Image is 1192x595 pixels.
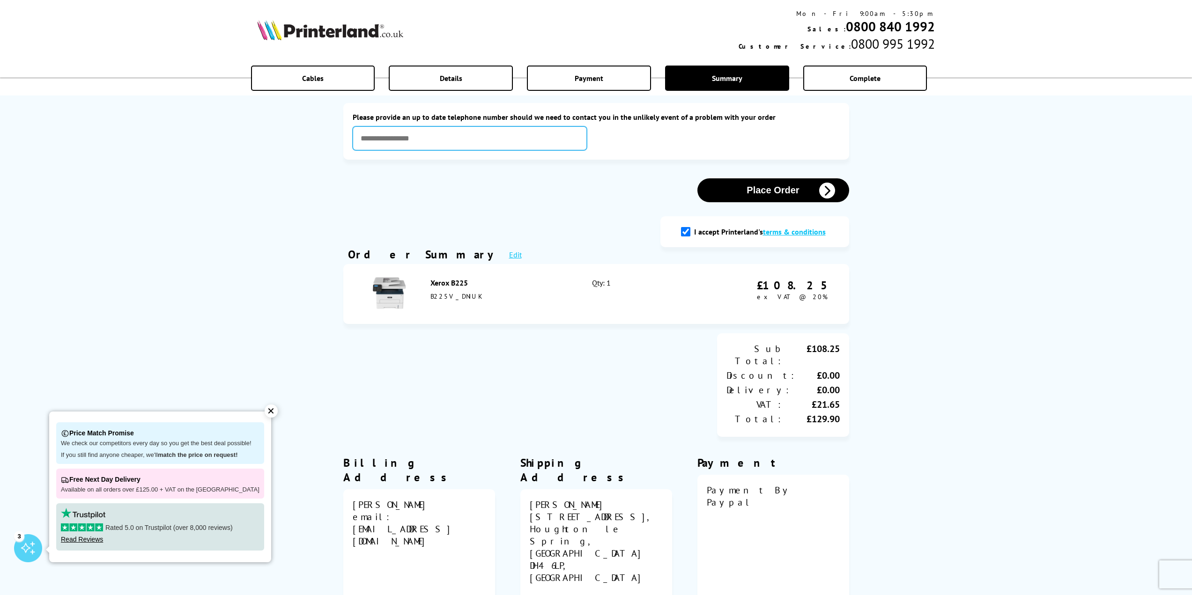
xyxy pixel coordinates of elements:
div: Qty: 1 [592,278,689,310]
div: Total: [726,413,783,425]
span: Customer Service: [739,42,851,51]
div: VAT: [726,398,783,411]
p: If you still find anyone cheaper, we'll [61,451,259,459]
span: Payment [575,73,603,83]
span: Summary [712,73,742,83]
div: Delivery: [726,384,791,396]
div: ✕ [265,404,278,418]
span: ex VAT @ 20% [757,293,828,301]
div: [PERSON_NAME] [530,499,663,511]
span: Cables [302,73,324,83]
img: trustpilot rating [61,508,105,519]
strong: match the price on request! [158,451,237,458]
div: Discount: [726,369,796,382]
label: Please provide an up to date telephone number should we need to contact you in the unlikely event... [353,112,840,122]
a: Edit [509,250,522,259]
div: Payment [697,455,849,470]
div: B225V_DNIUK [430,292,572,301]
div: DH4 6LP, [GEOGRAPHIC_DATA] [530,559,663,584]
a: Read Reviews [61,536,103,543]
div: Sub Total: [726,343,783,367]
p: Free Next Day Delivery [61,473,259,486]
div: Houghton le Spring, [GEOGRAPHIC_DATA] [530,523,663,559]
button: Place Order [697,178,849,202]
label: I accept Printerland's [694,227,830,236]
div: £0.00 [791,384,840,396]
div: £129.90 [783,413,840,425]
div: email: [EMAIL_ADDRESS][DOMAIN_NAME] [353,511,486,547]
p: Available on all orders over £125.00 + VAT on the [GEOGRAPHIC_DATA] [61,486,259,494]
span: Sales: [807,25,846,33]
div: Mon - Fri 9:00am - 5:30pm [739,9,935,18]
div: £108.25 [783,343,840,367]
img: stars-5.svg [61,523,103,531]
div: [PERSON_NAME] [353,499,486,511]
a: 0800 840 1992 [846,18,935,35]
div: 3 [14,531,24,541]
p: We check our competitors every day so you get the best deal possible! [61,440,259,448]
a: modal_tc [763,227,826,236]
span: Complete [850,73,881,83]
div: £0.00 [796,369,840,382]
div: [STREET_ADDRESS], [530,511,663,523]
div: Xerox B225 [430,278,572,287]
div: Order Summary [348,247,500,262]
img: Printerland Logo [257,20,403,40]
div: £21.65 [783,398,840,411]
img: Xerox B225 [373,277,406,309]
p: Price Match Promise [61,427,259,440]
p: Rated 5.0 on Trustpilot (over 8,000 reviews) [61,523,259,532]
div: £108.25 [757,278,835,293]
span: Details [440,73,462,83]
span: 0800 995 1992 [851,35,935,52]
div: Shipping Address [520,455,672,485]
div: Billing Address [343,455,495,485]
